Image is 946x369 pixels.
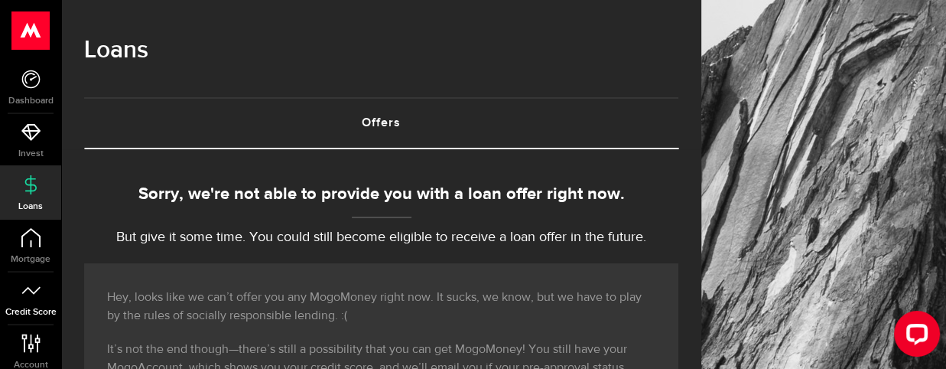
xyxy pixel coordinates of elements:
[107,289,655,325] p: Hey, looks like we can’t offer you any MogoMoney right now. It sucks, we know, but we have to pla...
[84,227,678,248] p: But give it some time. You could still become eligible to receive a loan offer in the future.
[84,99,678,148] a: Offers
[882,305,946,369] iframe: LiveChat chat widget
[84,97,678,149] ul: Tabs Navigation
[84,31,678,70] h1: Loans
[84,182,678,207] div: Sorry, we're not able to provide you with a loan offer right now.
